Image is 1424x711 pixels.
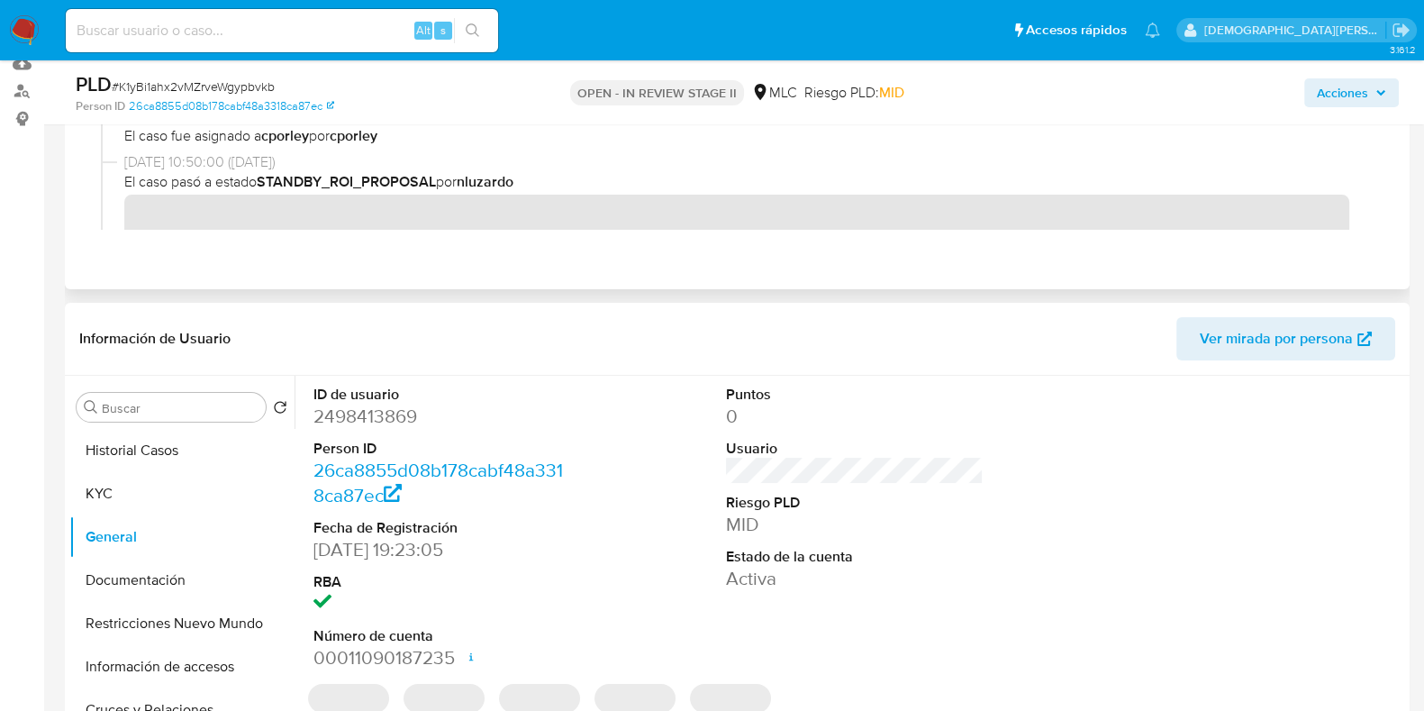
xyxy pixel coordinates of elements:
[313,537,571,562] dd: [DATE] 19:23:05
[751,83,797,103] div: MLC
[1026,21,1127,40] span: Accesos rápidos
[1317,78,1368,107] span: Acciones
[313,439,571,459] dt: Person ID
[313,404,571,429] dd: 2498413869
[69,472,295,515] button: KYC
[313,385,571,405] dt: ID de usuario
[76,69,112,98] b: PLD
[570,80,744,105] p: OPEN - IN REVIEW STAGE II
[69,645,295,688] button: Información de accesos
[69,602,295,645] button: Restricciones Nuevo Mundo
[726,547,984,567] dt: Estado de la cuenta
[1392,21,1410,40] a: Salir
[1145,23,1160,38] a: Notificaciones
[1200,317,1353,360] span: Ver mirada por persona
[79,330,231,348] h1: Información de Usuario
[313,518,571,538] dt: Fecha de Registración
[1304,78,1399,107] button: Acciones
[726,493,984,513] dt: Riesgo PLD
[273,400,287,420] button: Volver al orden por defecto
[102,400,258,416] input: Buscar
[726,512,984,537] dd: MID
[1176,317,1395,360] button: Ver mirada por persona
[84,400,98,415] button: Buscar
[66,19,498,42] input: Buscar usuario o caso...
[313,626,571,646] dt: Número de cuenta
[313,572,571,592] dt: RBA
[1204,22,1386,39] p: cristian.porley@mercadolibre.com
[726,385,984,405] dt: Puntos
[416,22,431,39] span: Alt
[804,83,904,103] span: Riesgo PLD:
[454,18,491,43] button: search-icon
[879,82,904,103] span: MID
[69,559,295,602] button: Documentación
[69,429,295,472] button: Historial Casos
[726,566,984,591] dd: Activa
[76,98,125,114] b: Person ID
[313,645,571,670] dd: 00011090187235
[726,439,984,459] dt: Usuario
[1389,42,1415,57] span: 3.161.2
[112,77,275,96] span: # K1yBi1ahx2vMZrveWgypbvkb
[440,22,446,39] span: s
[69,515,295,559] button: General
[726,404,984,429] dd: 0
[129,98,334,114] a: 26ca8855d08b178cabf48a3318ca87ec
[313,457,563,508] a: 26ca8855d08b178cabf48a3318ca87ec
